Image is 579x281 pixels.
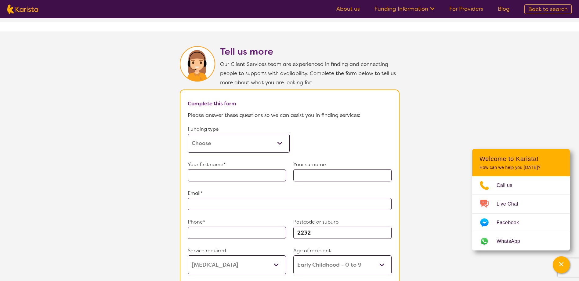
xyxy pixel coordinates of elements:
p: Service required [188,246,286,255]
span: WhatsApp [497,237,527,246]
div: Channel Menu [472,149,570,250]
span: Facebook [497,218,526,227]
a: Funding Information [375,5,435,13]
h2: Tell us more [220,46,400,57]
button: Channel Menu [553,256,570,273]
p: Our Client Services team are experienced in finding and connecting people to supports with availa... [220,60,400,87]
a: Web link opens in a new tab. [472,232,570,250]
p: Email* [188,189,392,198]
p: Your surname [293,160,392,169]
p: Please answer these questions so we can assist you in finding services: [188,111,392,120]
p: Postcode or suburb [293,217,392,227]
h2: Welcome to Karista! [479,155,563,162]
p: Your first name* [188,160,286,169]
b: Complete this form [188,100,236,107]
p: Phone* [188,217,286,227]
p: Funding type [188,125,290,134]
img: Karista logo [7,5,38,14]
img: Karista Client Service [180,46,215,82]
p: How can we help you [DATE]? [479,165,563,170]
a: About us [336,5,360,13]
p: Age of recipient [293,246,392,255]
ul: Choose channel [472,176,570,250]
a: Back to search [524,4,572,14]
a: For Providers [449,5,483,13]
span: Live Chat [497,199,526,209]
a: Blog [498,5,510,13]
span: Back to search [528,5,568,13]
span: Call us [497,181,520,190]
